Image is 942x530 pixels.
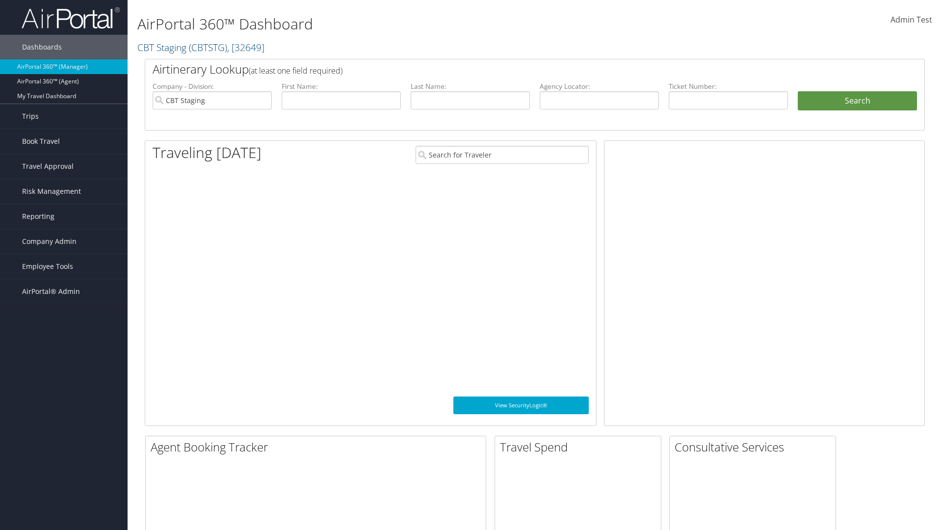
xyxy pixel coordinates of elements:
a: Admin Test [890,5,932,35]
label: Last Name: [411,81,530,91]
span: Employee Tools [22,254,73,279]
span: Company Admin [22,229,77,254]
span: Travel Approval [22,154,74,179]
span: Dashboards [22,35,62,59]
button: Search [798,91,917,111]
span: Trips [22,104,39,129]
span: AirPortal® Admin [22,279,80,304]
span: Risk Management [22,179,81,204]
label: Agency Locator: [540,81,659,91]
span: ( CBTSTG ) [189,41,227,54]
label: Company - Division: [153,81,272,91]
span: Reporting [22,204,54,229]
img: airportal-logo.png [22,6,120,29]
h2: Agent Booking Tracker [151,439,486,455]
h1: Traveling [DATE] [153,142,262,163]
span: Admin Test [890,14,932,25]
span: , [ 32649 ] [227,41,264,54]
a: CBT Staging [137,41,264,54]
input: Search for Traveler [416,146,589,164]
label: First Name: [282,81,401,91]
a: View SecurityLogic® [453,397,589,414]
span: Book Travel [22,129,60,154]
label: Ticket Number: [669,81,788,91]
h2: Consultative Services [675,439,836,455]
h2: Airtinerary Lookup [153,61,852,78]
h2: Travel Spend [500,439,661,455]
span: (at least one field required) [249,65,342,76]
h1: AirPortal 360™ Dashboard [137,14,667,34]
